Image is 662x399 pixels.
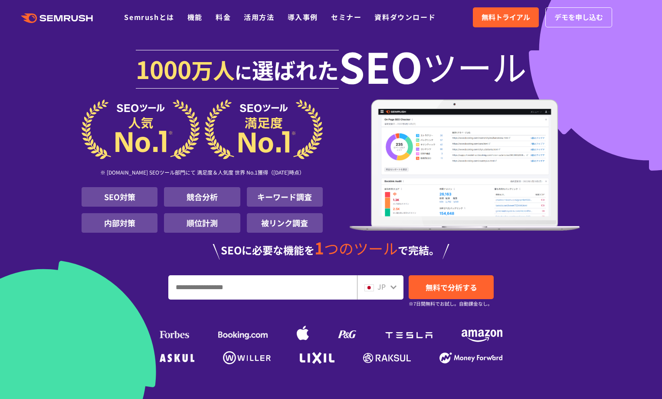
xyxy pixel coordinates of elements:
[82,159,323,187] div: ※ [DOMAIN_NAME] SEOツール部門にて 満足度＆人気度 世界 No.1獲得（[DATE]時点）
[244,12,274,22] a: 活用方法
[82,213,157,233] li: 内部対策
[482,12,530,23] span: 無料トライアル
[247,187,323,207] li: キーワード調査
[124,12,174,22] a: Semrushとは
[252,54,339,85] span: 選ばれた
[398,242,439,257] span: で完結。
[545,7,612,27] a: デモを申し込む
[473,7,539,27] a: 無料トライアル
[247,213,323,233] li: 被リンク調査
[187,12,203,22] a: 機能
[235,59,252,84] span: に
[324,237,398,259] span: つのツール
[216,12,231,22] a: 料金
[426,282,477,293] span: 無料で分析する
[409,275,494,299] a: 無料で分析する
[554,12,603,23] span: デモを申し込む
[191,54,235,85] span: 万人
[169,276,357,299] input: URL、キーワードを入力してください
[315,236,324,259] span: 1
[82,240,580,260] div: SEOに必要な機能を
[164,187,240,207] li: 競合分析
[288,12,318,22] a: 導入事例
[82,187,157,207] li: SEO対策
[331,12,361,22] a: セミナー
[339,49,423,83] span: SEO
[409,300,492,308] small: ※7日間無料でお試し。自動課金なし。
[164,213,240,233] li: 順位計測
[136,51,191,86] span: 1000
[423,49,527,83] span: ツール
[374,12,436,22] a: 資料ダウンロード
[377,281,386,292] span: JP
